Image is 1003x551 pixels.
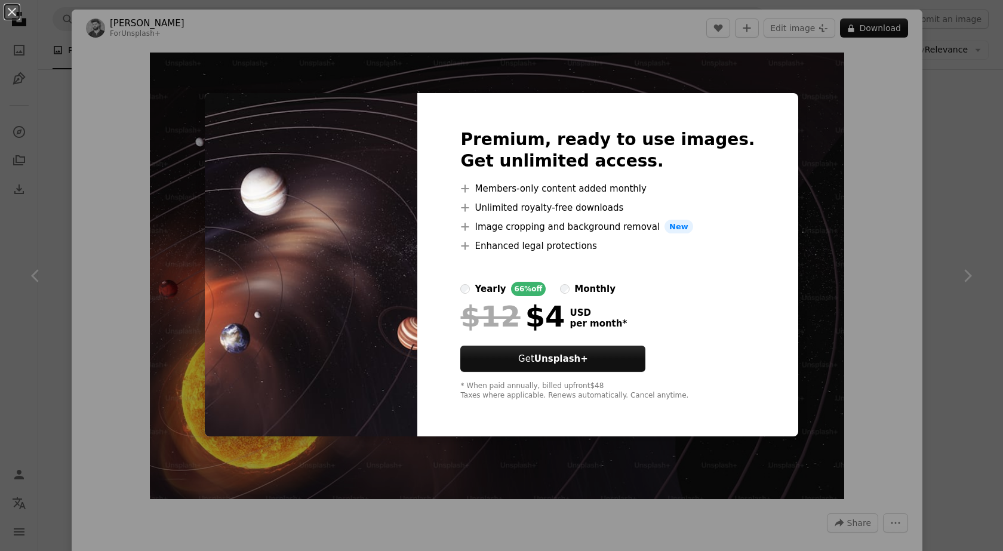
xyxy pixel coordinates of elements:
input: yearly66%off [460,284,470,294]
li: Unlimited royalty-free downloads [460,201,755,215]
li: Enhanced legal protections [460,239,755,253]
div: * When paid annually, billed upfront $48 Taxes where applicable. Renews automatically. Cancel any... [460,381,755,401]
span: $12 [460,301,520,332]
input: monthly [560,284,570,294]
button: GetUnsplash+ [460,346,645,372]
strong: Unsplash+ [534,353,588,364]
div: $4 [460,301,565,332]
span: per month * [570,318,627,329]
span: USD [570,307,627,318]
li: Image cropping and background removal [460,220,755,234]
h2: Premium, ready to use images. Get unlimited access. [460,129,755,172]
div: 66% off [511,282,546,296]
div: monthly [574,282,616,296]
li: Members-only content added monthly [460,181,755,196]
span: New [664,220,693,234]
img: premium_photo-1717774172650-f11186bb431c [205,93,417,437]
div: yearly [475,282,506,296]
